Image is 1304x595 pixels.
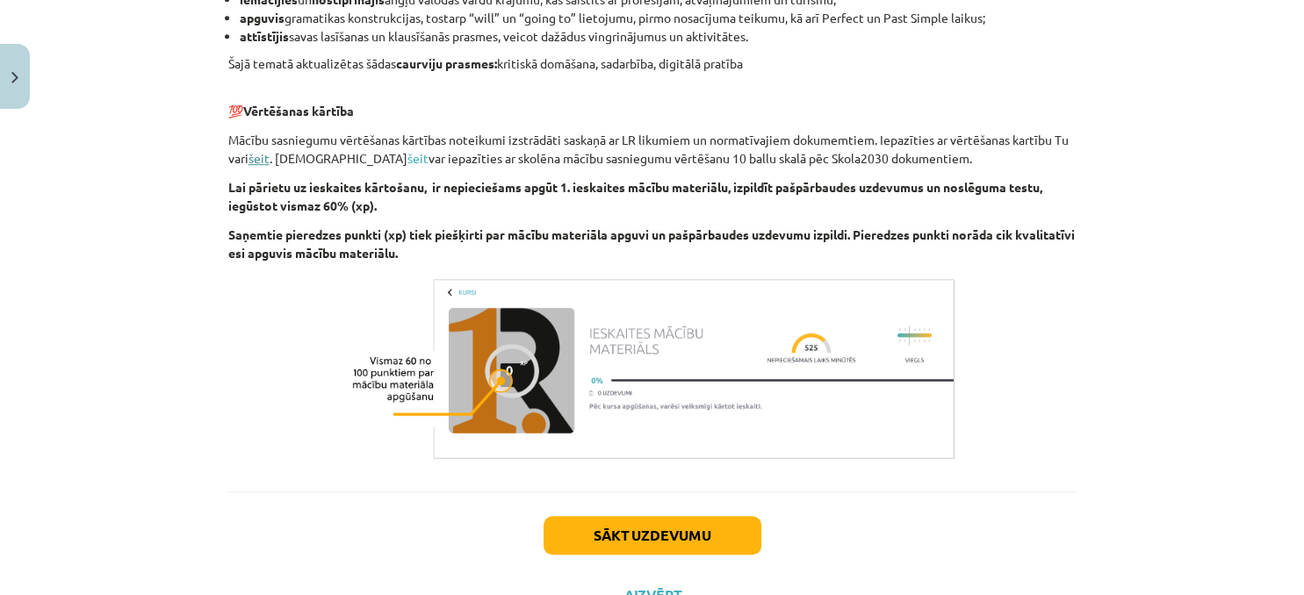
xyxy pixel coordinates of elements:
button: Sākt uzdevumu [544,516,761,555]
p: 💯 [228,83,1077,120]
strong: apguvis [240,10,285,25]
p: Mācību sasniegumu vērtēšanas kārtības noteikumi izstrādāti saskaņā ar LR likumiem un normatīvajie... [228,131,1077,168]
p: Šajā tematā aktualizētas šādas kritiskā domāšana, sadarbība, digitālā pratība [228,54,1077,73]
b: Lai pārietu uz ieskaites kārtošanu, ir nepieciešams apgūt 1. ieskaites mācību materiālu, izpildīt... [228,179,1042,213]
strong: caurviju prasmes: [396,55,497,71]
strong: attīstījis [240,28,289,44]
a: šeit [407,150,429,166]
li: gramatikas konstrukcijas, tostarp “will” un “going to” lietojumu, pirmo nosacījuma teikumu, kā ar... [240,9,1077,27]
b: Vērtēšanas kārtība [243,103,354,118]
a: šeit [249,150,270,166]
b: Saņemtie pieredzes punkti (xp) tiek piešķirti par mācību materiāla apguvi un pašpārbaudes uzdevum... [228,226,1075,261]
li: savas lasīšanas un klausīšanās prasmes, veicot dažādus vingrinājumus un aktivitātes. [240,27,1077,46]
img: icon-close-lesson-0947bae3869378f0d4975bcd49f059093ad1ed9edebbc8119c70593378902aed.svg [11,72,18,83]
